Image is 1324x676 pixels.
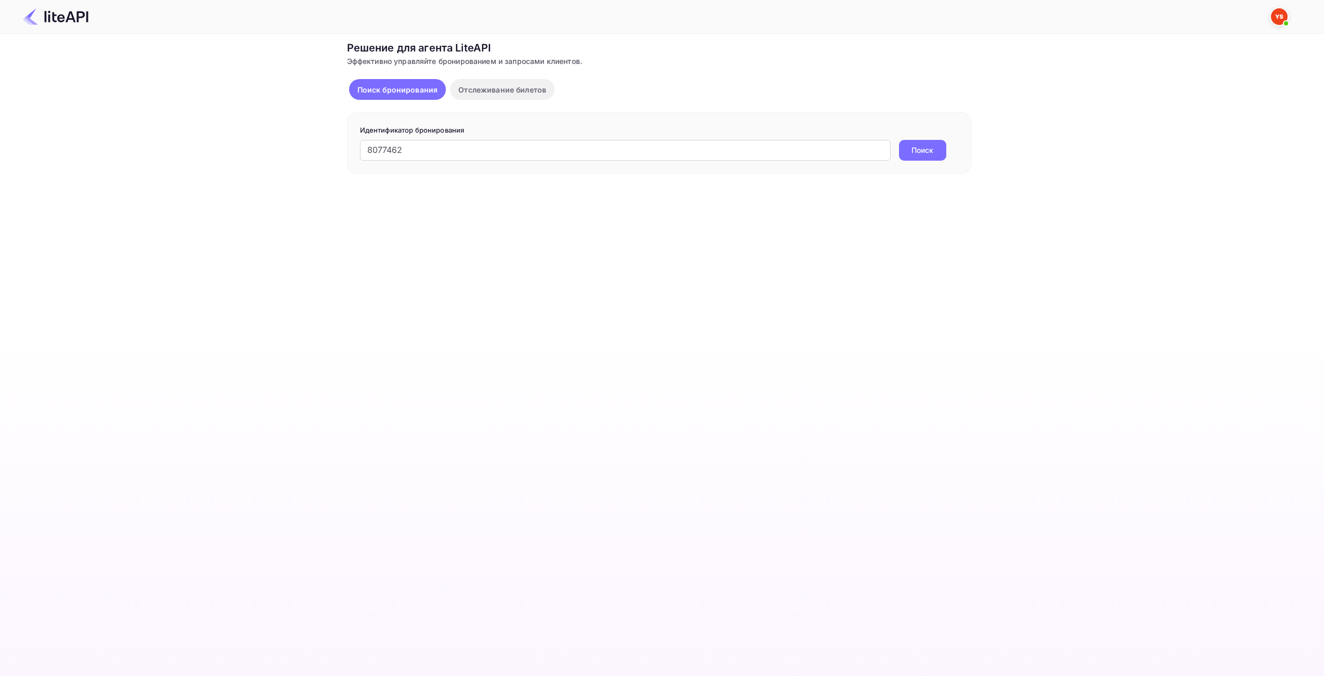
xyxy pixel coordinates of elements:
[347,42,492,54] ya-tr-span: Решение для агента LiteAPI
[1271,8,1288,25] img: Служба Поддержки Яндекса
[23,8,88,25] img: Логотип LiteAPI
[360,140,891,161] input: Введите идентификатор бронирования (например, 63782194)
[347,57,583,66] ya-tr-span: Эффективно управляйте бронированием и запросами клиентов.
[360,126,465,134] ya-tr-span: Идентификатор бронирования
[357,85,438,94] ya-tr-span: Поиск бронирования
[899,140,946,161] button: Поиск
[911,145,933,155] ya-tr-span: Поиск
[458,85,546,94] ya-tr-span: Отслеживание билетов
